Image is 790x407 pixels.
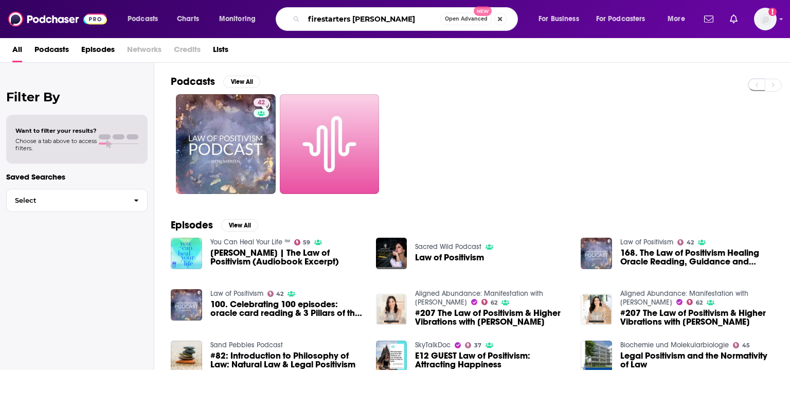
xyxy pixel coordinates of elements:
[210,341,283,349] a: Sand Pebbles Podcast
[589,11,660,27] button: open menu
[754,8,777,30] img: User Profile
[34,41,69,62] a: Podcasts
[6,172,148,182] p: Saved Searches
[171,289,202,321] img: 100. Celebrating 100 episodes: oracle card reading & 3 Pillars of the Law of Positivism
[15,127,97,134] span: Want to filter your results?
[127,41,161,62] span: Networks
[7,197,125,204] span: Select
[531,11,592,27] button: open menu
[221,219,258,232] button: View All
[303,240,310,245] span: 59
[474,343,481,348] span: 37
[687,299,703,305] a: 62
[754,8,777,30] button: Show profile menu
[742,343,750,348] span: 45
[415,242,481,251] a: Sacred Wild Podcast
[620,309,774,326] a: #207 The Law of Positivism & Higher Vibrations with Shereen Öberg
[171,75,215,88] h2: Podcasts
[174,41,201,62] span: Credits
[171,238,202,269] img: Shereen Öberg | The Law of Positivism (Audiobook Excerpt)
[415,309,568,326] a: #207 The Law of Positivism & Higher Vibrations with Shereen Öberg
[128,12,158,26] span: Podcasts
[254,98,269,107] a: 42
[754,8,777,30] span: Logged in as agoldsmithwissman
[620,238,673,246] a: Law of Positivism
[171,219,258,232] a: EpisodesView All
[12,41,22,62] a: All
[440,13,492,25] button: Open AdvancedNew
[171,341,202,372] img: #82: Introduction to Philosophy of Law: Natural Law & Legal Positivism
[620,351,774,369] span: Legal Positivism and the Normativity of Law
[171,219,213,232] h2: Episodes
[210,289,263,298] a: Law of Positivism
[210,351,364,369] a: #82: Introduction to Philosophy of Law: Natural Law & Legal Positivism
[677,239,694,245] a: 42
[176,94,276,194] a: 42
[210,249,364,266] a: Shereen Öberg | The Law of Positivism (Audiobook Excerpt)
[474,6,492,16] span: New
[726,10,742,28] a: Show notifications dropdown
[81,41,115,62] a: Episodes
[596,12,645,26] span: For Podcasters
[171,75,260,88] a: PodcastsView All
[415,253,484,262] a: Law of Positivism
[581,294,612,325] img: #207 The Law of Positivism & Higher Vibrations with Shereen Öberg
[733,342,750,348] a: 45
[491,300,497,305] span: 62
[258,98,265,108] span: 42
[177,12,199,26] span: Charts
[620,309,774,326] span: #207 The Law of Positivism & Higher Vibrations with [PERSON_NAME]
[768,8,777,16] svg: Add a profile image
[210,238,290,246] a: You Can Heal Your Life ™
[581,238,612,269] img: 168. The Law of Positivism Healing Oracle Reading, Guidance and Practices for 2024
[415,309,568,326] span: #207 The Law of Positivism & Higher Vibrations with [PERSON_NAME]
[6,189,148,212] button: Select
[415,351,568,369] a: E12 GUEST Law of Positivism: Attracting Happiness
[668,12,685,26] span: More
[538,12,579,26] span: For Business
[294,239,311,245] a: 59
[15,137,97,152] span: Choose a tab above to access filters.
[8,9,107,29] img: Podchaser - Follow, Share and Rate Podcasts
[120,11,171,27] button: open menu
[687,240,694,245] span: 42
[620,289,748,307] a: Aligned Abundance: Manifestation with Emma Mumford
[376,238,407,269] img: Law of Positivism
[376,341,407,372] img: E12 GUEST Law of Positivism: Attracting Happiness
[465,342,481,348] a: 37
[445,16,488,22] span: Open Advanced
[213,41,228,62] a: Lists
[6,90,148,104] h2: Filter By
[376,294,407,325] img: #207 The Law of Positivism & Higher Vibrations with Shereen Öberg
[304,11,441,27] input: Search podcasts, credits, & more...
[210,300,364,317] a: 100. Celebrating 100 episodes: oracle card reading & 3 Pillars of the Law of Positivism
[696,300,703,305] span: 62
[660,11,698,27] button: open menu
[267,291,284,297] a: 42
[581,341,612,372] img: Legal Positivism and the Normativity of Law
[276,292,283,296] span: 42
[210,249,364,266] span: [PERSON_NAME] | The Law of Positivism (Audiobook Excerpt)
[170,11,205,27] a: Charts
[415,289,543,307] a: Aligned Abundance: Manifestation with Emma Mumford
[620,341,729,349] a: Biochemie und Molekularbiologie
[212,11,269,27] button: open menu
[620,249,774,266] a: 168. The Law of Positivism Healing Oracle Reading, Guidance and Practices for 2024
